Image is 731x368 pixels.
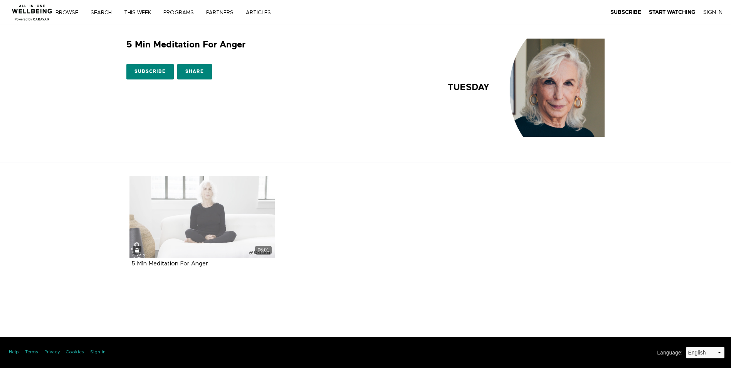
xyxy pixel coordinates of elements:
[121,10,159,15] a: THIS WEEK
[53,10,86,15] a: Browse
[255,246,272,255] div: 06:01
[430,39,605,137] img: 5 Min Meditation For Anger
[88,10,120,15] a: Search
[131,261,208,267] strong: 5 Min Meditation For Anger
[177,64,212,79] a: Share
[649,9,696,16] a: Start Watching
[25,349,38,356] a: Terms
[129,176,275,258] a: 5 Min Meditation For Anger 06:01
[657,349,682,357] label: Language :
[44,349,60,356] a: Privacy
[131,261,208,267] a: 5 Min Meditation For Anger
[90,349,106,356] a: Sign in
[9,349,19,356] a: Help
[126,39,245,51] h1: 5 Min Meditation For Anger
[649,9,696,15] strong: Start Watching
[610,9,641,15] strong: Subscribe
[610,9,641,16] a: Subscribe
[61,8,287,16] nav: Primary
[126,64,174,79] a: Subscribe
[161,10,202,15] a: PROGRAMS
[243,10,279,15] a: ARTICLES
[66,349,84,356] a: Cookies
[703,9,723,16] a: Sign In
[203,10,242,15] a: PARTNERS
